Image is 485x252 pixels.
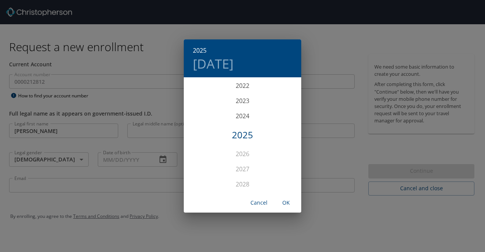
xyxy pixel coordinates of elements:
div: 2023 [184,93,301,108]
button: [DATE] [193,56,233,72]
div: 2025 [184,127,301,142]
div: 2024 [184,108,301,124]
span: Cancel [250,198,268,208]
div: 2022 [184,78,301,93]
button: OK [274,196,298,210]
button: Cancel [247,196,271,210]
span: OK [277,198,295,208]
button: 2025 [193,45,207,56]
